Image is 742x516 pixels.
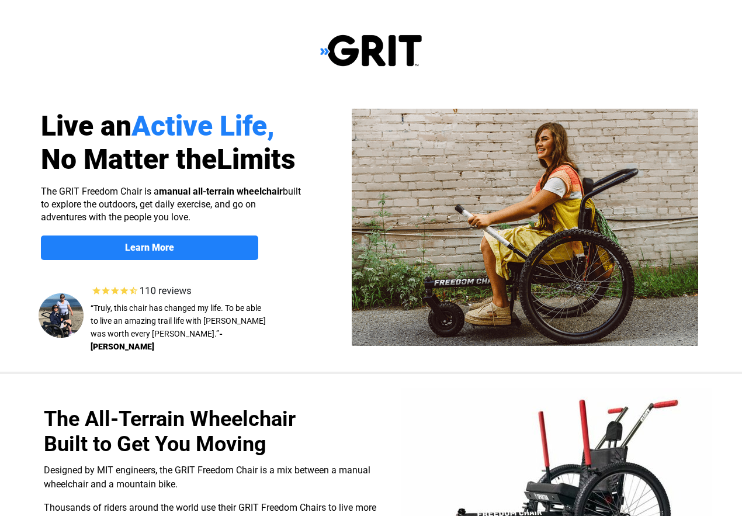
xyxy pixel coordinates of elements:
[217,127,296,161] span: Limits
[131,94,275,127] span: Active Life,
[44,449,370,475] span: Designed by MIT engineers, the GRIT Freedom Chair is a mix between a manual wheelchair and a moun...
[159,171,283,182] strong: manual all-terrain wheelchair
[41,220,258,245] a: Learn More
[44,392,296,441] span: The All-Terrain Wheelchair Built to Get You Moving
[125,227,174,238] strong: Learn More
[41,171,301,207] span: The GRIT Freedom Chair is a built to explore the outdoors, get daily exercise, and go on adventur...
[91,288,266,323] span: “Truly, this chair has changed my life. To be able to live an amazing trail life with [PERSON_NAM...
[41,94,131,127] span: Live an
[41,127,217,161] span: No Matter the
